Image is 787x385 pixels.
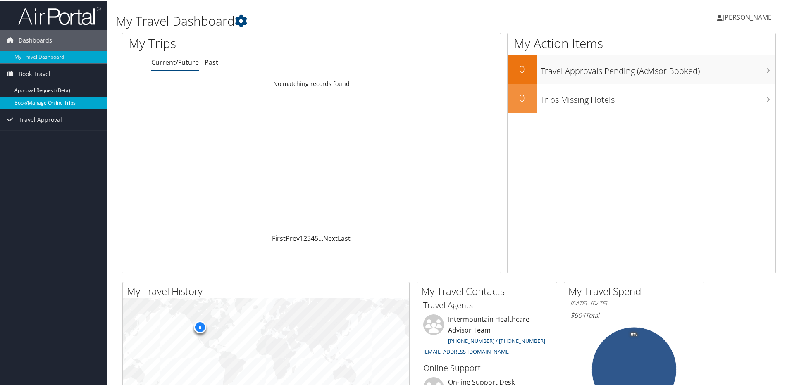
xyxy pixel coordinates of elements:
[448,336,545,344] a: [PHONE_NUMBER] / [PHONE_NUMBER]
[127,283,409,297] h2: My Travel History
[508,55,775,83] a: 0Travel Approvals Pending (Advisor Booked)
[286,233,300,242] a: Prev
[508,61,537,75] h2: 0
[419,314,555,358] li: Intermountain Healthcare Advisor Team
[19,109,62,129] span: Travel Approval
[570,299,698,307] h6: [DATE] - [DATE]
[508,90,537,104] h2: 0
[421,283,557,297] h2: My Travel Contacts
[423,347,510,354] a: [EMAIL_ADDRESS][DOMAIN_NAME]
[717,4,782,29] a: [PERSON_NAME]
[194,320,206,333] div: 9
[338,233,351,242] a: Last
[307,233,311,242] a: 3
[568,283,704,297] h2: My Travel Spend
[323,233,338,242] a: Next
[272,233,286,242] a: First
[129,34,337,51] h1: My Trips
[631,331,637,336] tspan: 0%
[318,233,323,242] span: …
[723,12,774,21] span: [PERSON_NAME]
[423,361,551,373] h3: Online Support
[311,233,315,242] a: 4
[205,57,218,66] a: Past
[303,233,307,242] a: 2
[19,63,50,83] span: Book Travel
[18,5,101,25] img: airportal-logo.png
[570,310,585,319] span: $604
[508,34,775,51] h1: My Action Items
[151,57,199,66] a: Current/Future
[508,83,775,112] a: 0Trips Missing Hotels
[116,12,560,29] h1: My Travel Dashboard
[423,299,551,310] h3: Travel Agents
[122,76,501,90] td: No matching records found
[541,89,775,105] h3: Trips Missing Hotels
[19,29,52,50] span: Dashboards
[315,233,318,242] a: 5
[300,233,303,242] a: 1
[541,60,775,76] h3: Travel Approvals Pending (Advisor Booked)
[570,310,698,319] h6: Total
